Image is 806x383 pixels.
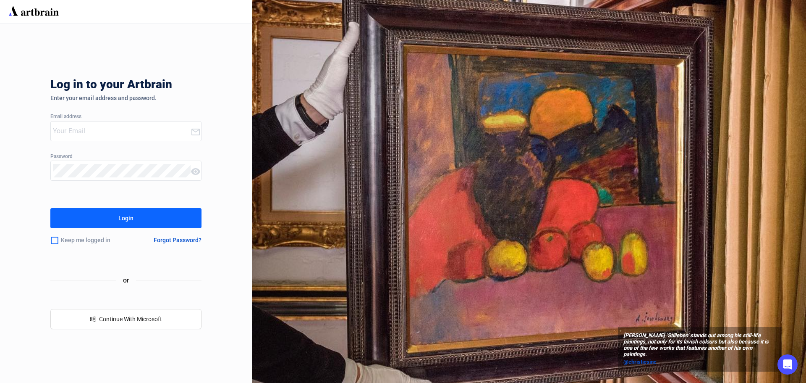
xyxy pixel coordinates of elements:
input: Your Email [53,124,191,138]
a: @christiesinc [623,358,776,366]
div: Password [50,154,201,160]
div: Enter your email address and password. [50,95,201,101]
span: [PERSON_NAME] ‘Stilleben’ stands out among his still-life paintings, not only for its lavish colo... [623,333,776,358]
div: Forgot Password? [154,237,201,243]
div: Login [118,211,133,225]
span: Continue With Microsoft [99,316,162,322]
button: windowsContinue With Microsoft [50,309,201,329]
div: Log in to your Artbrain [50,78,302,95]
span: or [116,275,136,285]
button: Login [50,208,201,228]
div: Keep me logged in [50,232,133,249]
span: @christiesinc [623,359,657,365]
div: Email address [50,114,201,120]
span: windows [90,316,96,322]
div: Open Intercom Messenger [777,354,798,375]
